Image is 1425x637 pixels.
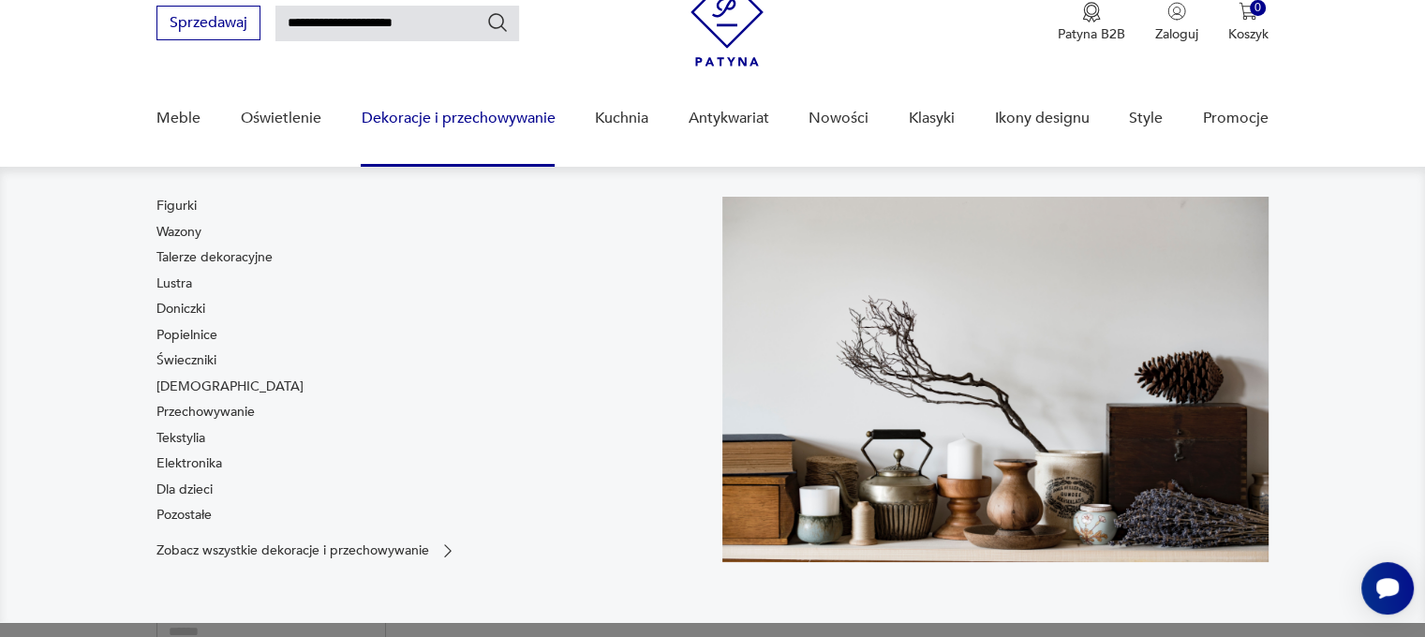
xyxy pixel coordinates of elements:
[156,378,304,396] a: [DEMOGRAPHIC_DATA]
[1239,2,1257,21] img: Ikona koszyka
[156,223,201,242] a: Wazony
[156,351,216,370] a: Świeczniki
[809,82,868,155] a: Nowości
[1203,82,1269,155] a: Promocje
[1058,2,1125,43] a: Ikona medaluPatyna B2B
[156,541,457,560] a: Zobacz wszystkie dekoracje i przechowywanie
[1058,25,1125,43] p: Patyna B2B
[994,82,1089,155] a: Ikony designu
[1361,562,1414,615] iframe: Smartsupp widget button
[1129,82,1163,155] a: Style
[156,18,260,31] a: Sprzedawaj
[1155,25,1198,43] p: Zaloguj
[156,429,205,448] a: Tekstylia
[156,300,205,318] a: Doniczki
[486,11,509,34] button: Szukaj
[361,82,555,155] a: Dekoracje i przechowywanie
[156,6,260,40] button: Sprzedawaj
[156,454,222,473] a: Elektronika
[1228,25,1269,43] p: Koszyk
[689,82,769,155] a: Antykwariat
[1167,2,1186,21] img: Ikonka użytkownika
[595,82,648,155] a: Kuchnia
[1082,2,1101,22] img: Ikona medalu
[722,197,1269,561] img: cfa44e985ea346226f89ee8969f25989.jpg
[156,82,200,155] a: Meble
[156,506,212,525] a: Pozostałe
[1058,2,1125,43] button: Patyna B2B
[156,481,213,499] a: Dla dzieci
[241,82,321,155] a: Oświetlenie
[156,274,192,293] a: Lustra
[156,403,255,422] a: Przechowywanie
[909,82,955,155] a: Klasyki
[1228,2,1269,43] button: 0Koszyk
[156,544,429,556] p: Zobacz wszystkie dekoracje i przechowywanie
[156,248,273,267] a: Talerze dekoracyjne
[156,197,197,215] a: Figurki
[1155,2,1198,43] button: Zaloguj
[156,326,217,345] a: Popielnice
